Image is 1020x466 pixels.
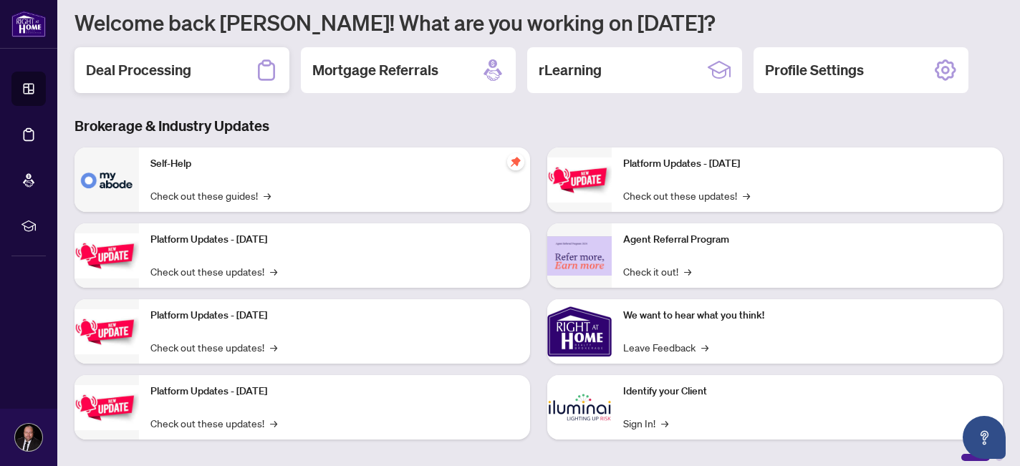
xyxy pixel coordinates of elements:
[684,263,691,279] span: →
[86,60,191,80] h2: Deal Processing
[661,415,668,431] span: →
[507,153,524,170] span: pushpin
[547,236,612,276] img: Agent Referral Program
[539,60,602,80] h2: rLearning
[623,339,708,355] a: Leave Feedback→
[623,384,991,399] p: Identify your Client
[270,263,277,279] span: →
[11,11,46,37] img: logo
[150,308,519,324] p: Platform Updates - [DATE]
[74,233,139,278] img: Platform Updates - September 16, 2025
[150,263,277,279] a: Check out these updates!→
[150,188,271,203] a: Check out these guides!→
[963,416,1006,459] button: Open asap
[270,415,277,431] span: →
[312,60,438,80] h2: Mortgage Referrals
[765,60,864,80] h2: Profile Settings
[623,156,991,172] p: Platform Updates - [DATE]
[74,9,1003,36] h1: Welcome back [PERSON_NAME]! What are you working on [DATE]?
[270,339,277,355] span: →
[74,385,139,430] img: Platform Updates - July 8, 2025
[623,308,991,324] p: We want to hear what you think!
[74,309,139,354] img: Platform Updates - July 21, 2025
[150,232,519,248] p: Platform Updates - [DATE]
[547,299,612,364] img: We want to hear what you think!
[623,232,991,248] p: Agent Referral Program
[150,339,277,355] a: Check out these updates!→
[701,339,708,355] span: →
[743,188,750,203] span: →
[15,424,42,451] img: Profile Icon
[74,147,139,212] img: Self-Help
[623,188,750,203] a: Check out these updates!→
[150,415,277,431] a: Check out these updates!→
[150,384,519,399] p: Platform Updates - [DATE]
[264,188,271,203] span: →
[547,375,612,440] img: Identify your Client
[150,156,519,172] p: Self-Help
[547,157,612,203] img: Platform Updates - June 23, 2025
[623,263,691,279] a: Check it out!→
[623,415,668,431] a: Sign In!→
[74,116,1003,136] h3: Brokerage & Industry Updates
